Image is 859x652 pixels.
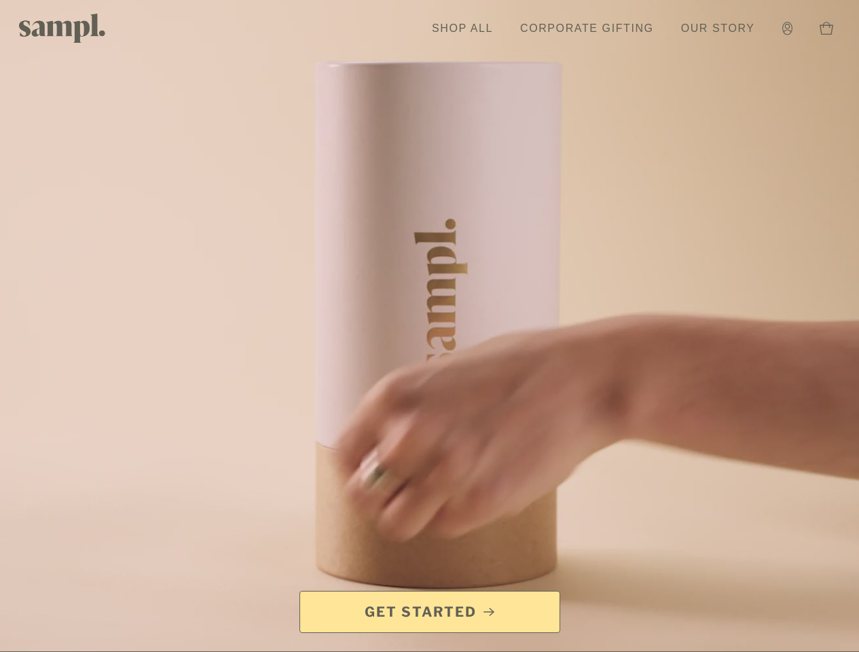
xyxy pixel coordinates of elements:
[425,14,500,43] a: Shop All
[513,14,661,43] a: Corporate Gifting
[674,14,762,43] a: Our Story
[19,14,106,43] img: Sampl logo
[299,591,560,633] a: Get Started
[365,602,477,621] span: Get Started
